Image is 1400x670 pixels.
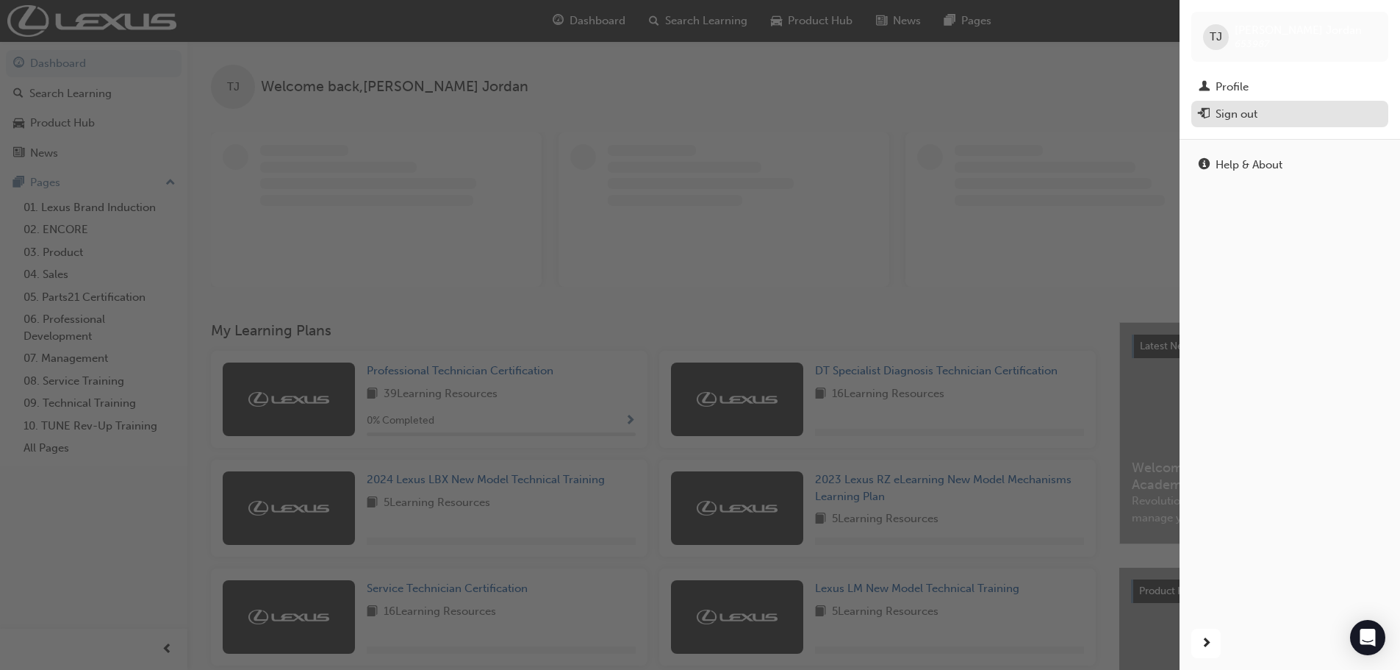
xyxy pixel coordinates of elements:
[1216,157,1282,174] div: Help & About
[1199,81,1210,94] span: man-icon
[1199,108,1210,121] span: exit-icon
[1201,635,1212,653] span: next-icon
[1191,74,1388,101] a: Profile
[1235,38,1269,50] span: 653987
[1216,106,1257,123] div: Sign out
[1210,29,1222,46] span: TJ
[1191,152,1388,179] a: Help & About
[1235,24,1362,37] span: [PERSON_NAME] Jordan
[1216,79,1249,96] div: Profile
[1199,159,1210,172] span: info-icon
[1191,101,1388,128] button: Sign out
[1350,620,1385,655] div: Open Intercom Messenger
